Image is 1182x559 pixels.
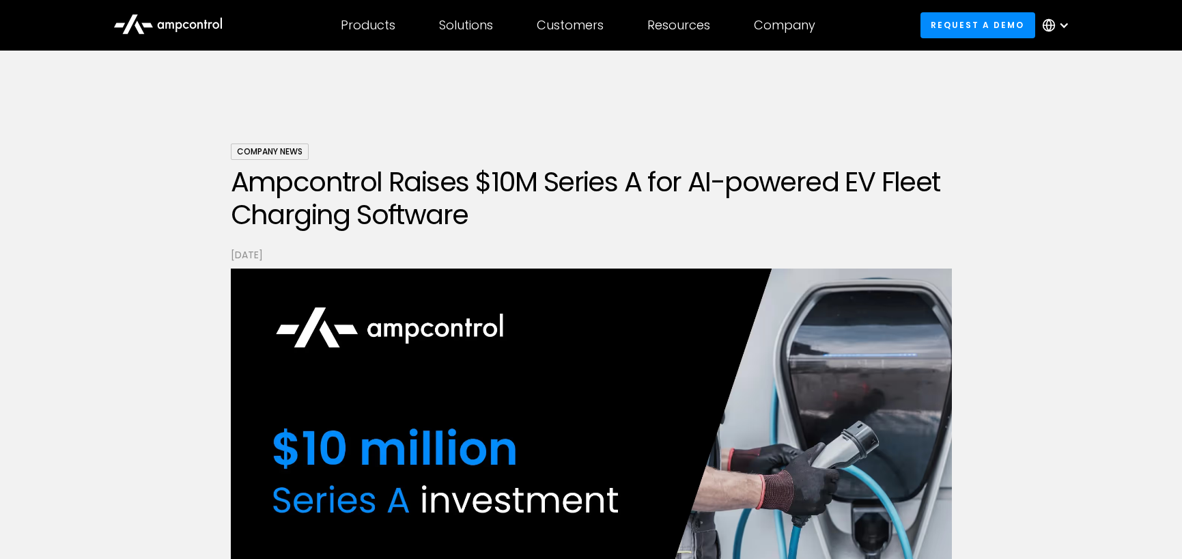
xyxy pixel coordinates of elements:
[537,18,604,33] div: Customers
[439,18,493,33] div: Solutions
[341,18,395,33] div: Products
[647,18,710,33] div: Resources
[231,247,952,262] p: [DATE]
[754,18,815,33] div: Company
[231,165,952,231] h1: Ampcontrol Raises $10M Series A for AI-powered EV Fleet Charging Software
[920,12,1035,38] a: Request a demo
[231,144,309,160] div: Company News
